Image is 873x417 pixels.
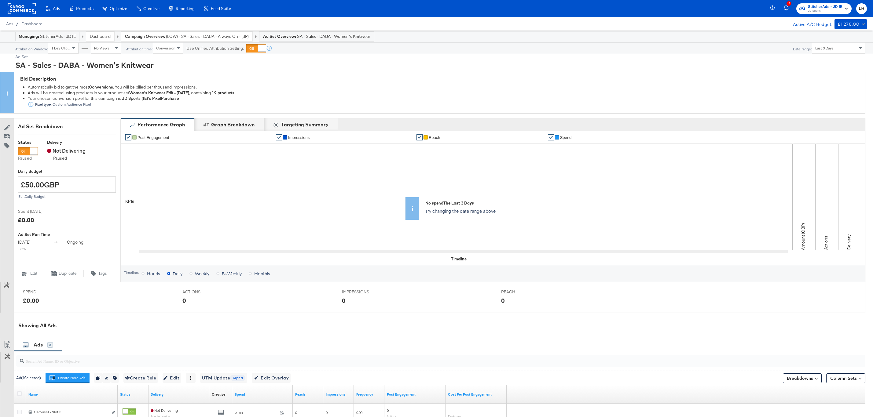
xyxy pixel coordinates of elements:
[18,322,865,329] div: Showing All Ads
[110,6,127,11] span: Optimize
[18,216,34,224] div: £0.00
[429,135,440,140] span: Reach
[143,6,160,11] span: Creative
[212,392,225,397] a: Shows the creative associated with your ad.
[123,373,158,383] button: Create Rule
[276,134,282,140] a: ✔
[125,374,156,382] span: Create Rule
[18,239,31,245] span: [DATE]
[34,102,91,107] div: Custom Audience Pixel
[18,169,116,174] label: Daily Budget
[295,410,297,415] span: 0
[34,342,43,348] span: Ads
[281,121,328,128] div: Targeting Summary
[18,140,38,145] div: Status
[263,34,296,39] strong: Ad Set Overview:
[859,5,864,12] span: LH
[808,9,842,13] span: JD Sports
[425,200,509,206] div: No spend The Last 3 Days
[20,75,862,82] div: Bid Description
[254,374,289,382] span: Edit Overlay
[125,34,249,39] a: Campaign Overview: (LOW) - SA - Sales - DABA - Always On - (SP)
[28,85,862,90] div: Automatically bid to get the most . You will be billed per thousand impressions.
[288,135,310,140] span: Impressions
[448,392,504,397] a: The average cost per action related to your Page's posts as a result of your ad.
[326,410,328,415] span: 0
[23,296,39,305] div: £0.00
[18,194,116,199] div: Edit Daily Budget
[793,47,812,51] div: Date range:
[21,21,42,26] a: Dashboard
[138,135,169,140] span: Post Engagement
[89,85,113,90] strong: Conversions
[147,270,160,277] span: Hourly
[13,270,44,277] button: Edit
[35,102,52,107] strong: Pixel type:
[297,34,370,39] span: SA - Sales - DABA - Women's Knitwear
[222,270,242,277] span: Bi-Weekly
[67,239,83,245] span: ongoing
[212,392,225,397] div: Creative
[19,34,39,39] strong: Managing:
[856,3,867,14] button: LH
[501,296,505,305] div: 0
[164,374,179,382] span: Edit
[53,155,67,161] sub: Paused
[356,410,362,415] span: 0.00
[548,134,554,140] a: ✔
[295,392,321,397] a: The number of people your ad was served to.
[18,247,26,251] sub: 12:25
[151,408,178,413] span: Not Delivering
[138,121,185,128] div: Performance Graph
[18,232,116,238] div: Ad Set Run Time
[235,411,277,415] span: £0.00
[448,408,449,413] span: -
[211,121,255,128] div: Graph Breakdown
[18,155,38,161] label: Paused
[124,270,139,275] div: Timeline:
[59,270,77,276] span: Duplicate
[387,392,443,397] a: The number of actions related to your Page's posts as a result of your ad.
[826,373,865,383] button: Column Sets
[838,20,860,28] div: £1,278.00
[126,47,153,51] div: Attribution time:
[18,123,116,130] div: Ad Set Breakdown
[156,46,175,50] span: Conversion
[53,6,60,11] span: Ads
[182,289,228,295] span: ACTIONS
[200,373,247,383] button: UTM UpdateAlpha
[51,46,71,50] span: 1 Day Clicks
[28,96,862,108] div: Your chosen conversion pixel for this campaign is
[202,374,245,382] span: UTM Update
[182,296,186,305] div: 0
[28,90,862,96] div: Ads will be created using products in your product set , containing .
[186,45,244,51] label: Use Unified Attribution Setting:
[28,392,115,397] a: Ad Name.
[13,21,21,26] span: /
[122,96,179,101] strong: JD Sports (IE)'s Pixel Purchase
[834,19,867,29] button: £1,278.00
[560,135,572,140] span: Spend
[173,270,182,277] span: Daily
[34,410,108,415] div: Carousel - Slot 3
[30,270,37,276] span: Edit
[252,373,291,383] button: Edit Overlay
[815,46,834,50] span: Last 3 Days
[787,19,831,28] div: Active A/C Budget
[44,270,84,277] button: Duplicate
[125,134,131,140] a: ✔
[416,134,423,140] a: ✔
[129,90,189,96] strong: Women's Knitwear Edit - [DATE]
[342,296,346,305] div: 0
[90,34,111,39] a: Dashboard
[342,289,388,295] span: IMPRESSIONS
[15,60,865,70] div: SA - Sales - DABA - Women's Knitwear
[15,54,865,60] div: Ad Set
[47,342,53,348] div: 3
[47,147,86,154] span: Not Delivering
[84,270,114,277] button: Tags
[195,270,209,277] span: Weekly
[425,208,509,214] p: Try changing the date range above
[212,90,234,96] strong: 19 products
